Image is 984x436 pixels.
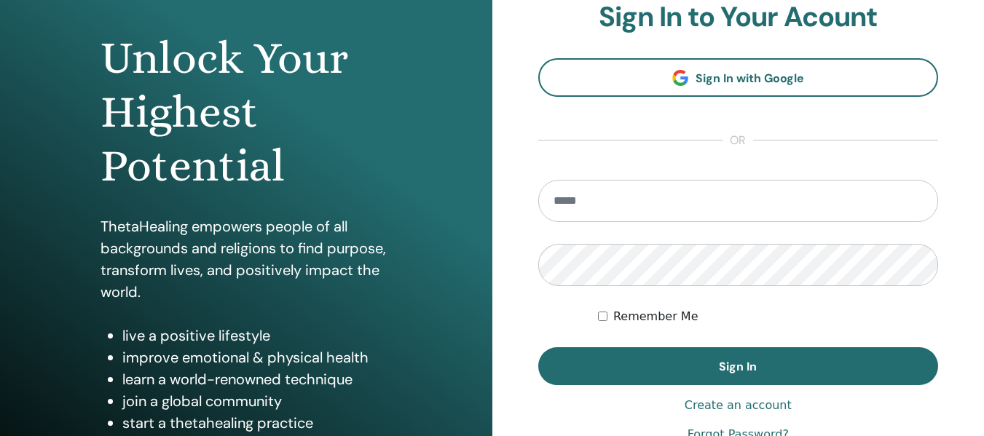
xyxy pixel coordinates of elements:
[122,346,392,368] li: improve emotional & physical health
[538,347,939,385] button: Sign In
[101,31,392,194] h1: Unlock Your Highest Potential
[696,71,804,86] span: Sign In with Google
[122,390,392,412] li: join a global community
[719,359,757,374] span: Sign In
[598,308,938,325] div: Keep me authenticated indefinitely or until I manually logout
[613,308,698,325] label: Remember Me
[122,325,392,346] li: live a positive lifestyle
[538,58,939,97] a: Sign In with Google
[122,412,392,434] li: start a thetahealing practice
[685,397,792,414] a: Create an account
[538,1,939,34] h2: Sign In to Your Acount
[723,132,753,149] span: or
[122,368,392,390] li: learn a world-renowned technique
[101,215,392,303] p: ThetaHealing empowers people of all backgrounds and religions to find purpose, transform lives, a...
